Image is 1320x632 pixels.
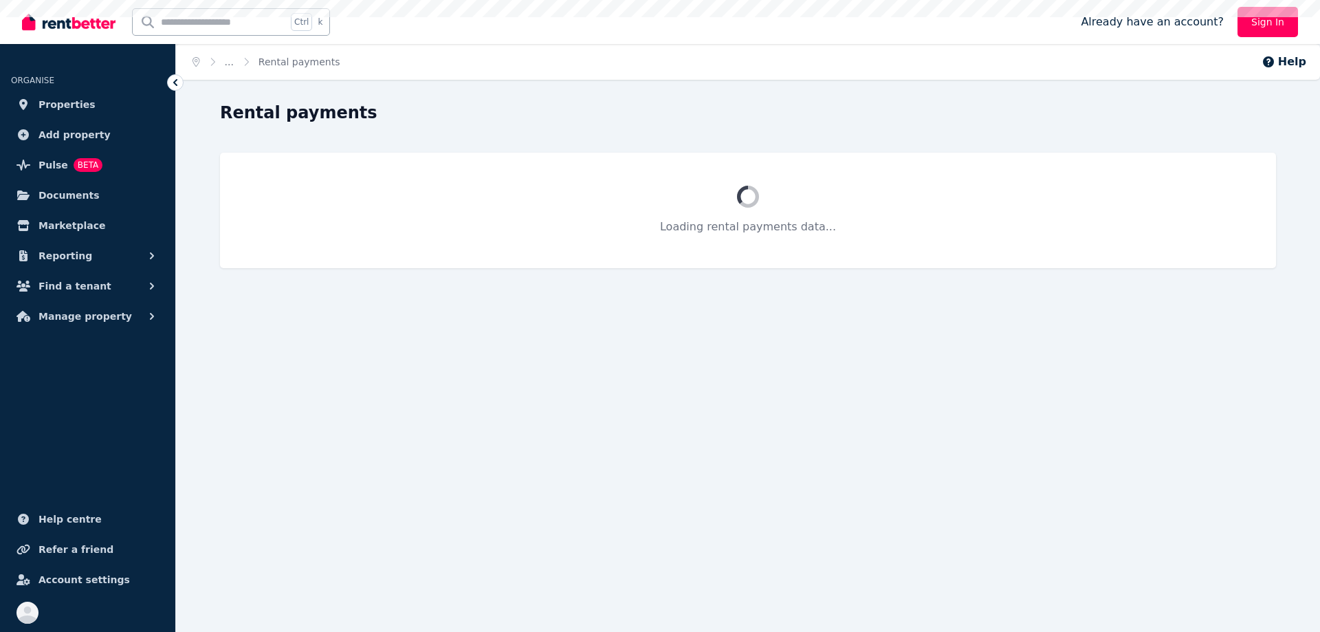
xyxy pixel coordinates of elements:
[1262,54,1306,70] button: Help
[11,242,164,270] button: Reporting
[11,303,164,330] button: Manage property
[1081,14,1224,30] span: Already have an account?
[225,56,234,67] a: ...
[11,182,164,209] a: Documents
[11,212,164,239] a: Marketplace
[11,536,164,563] a: Refer a friend
[11,76,54,85] span: ORGANISE
[11,121,164,149] a: Add property
[38,571,130,588] span: Account settings
[11,91,164,118] a: Properties
[176,44,357,80] nav: Breadcrumb
[11,272,164,300] button: Find a tenant
[38,248,92,264] span: Reporting
[258,55,340,69] span: Rental payments
[38,278,111,294] span: Find a tenant
[38,157,68,173] span: Pulse
[38,541,113,558] span: Refer a friend
[253,219,1243,235] p: Loading rental payments data...
[38,187,100,204] span: Documents
[22,12,115,32] img: RentBetter
[38,308,132,325] span: Manage property
[291,13,312,31] span: Ctrl
[1237,7,1298,37] a: Sign In
[11,505,164,533] a: Help centre
[74,158,102,172] span: BETA
[11,151,164,179] a: PulseBETA
[38,217,105,234] span: Marketplace
[220,102,377,124] h1: Rental payments
[38,96,96,113] span: Properties
[318,17,322,28] span: k
[38,511,102,527] span: Help centre
[38,127,111,143] span: Add property
[11,566,164,593] a: Account settings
